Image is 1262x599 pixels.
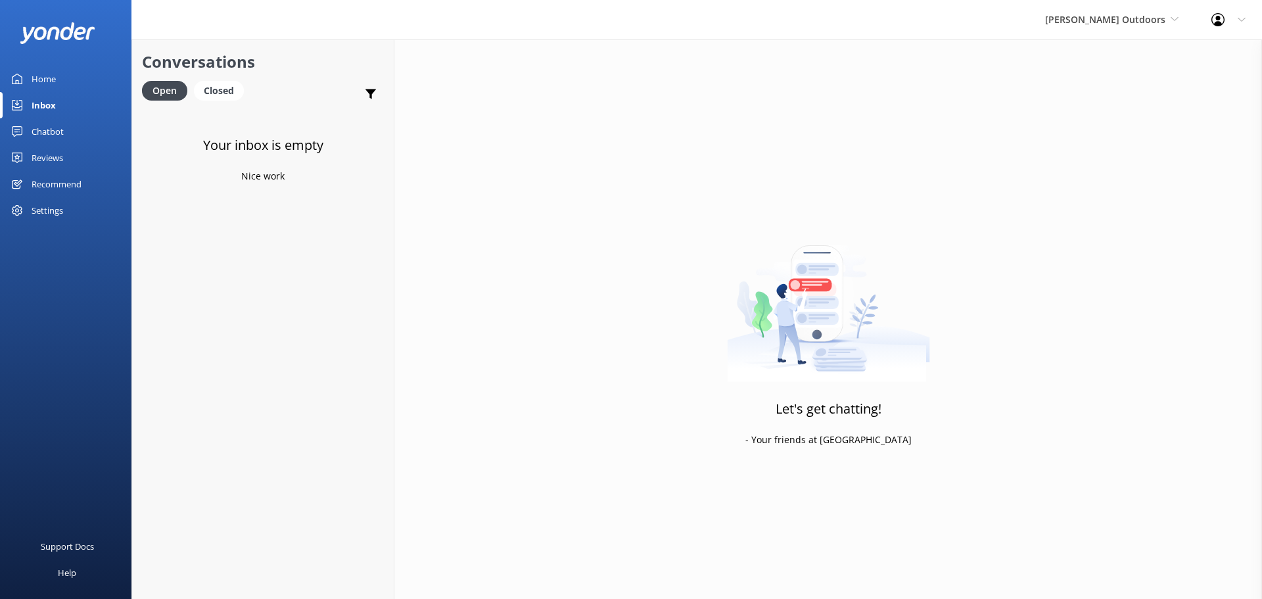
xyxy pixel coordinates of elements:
[32,66,56,92] div: Home
[203,135,323,156] h3: Your inbox is empty
[58,560,76,586] div: Help
[20,22,95,44] img: yonder-white-logo.png
[776,398,881,419] h3: Let's get chatting!
[142,81,187,101] div: Open
[41,533,94,560] div: Support Docs
[32,92,56,118] div: Inbox
[194,83,250,97] a: Closed
[745,433,912,447] p: - Your friends at [GEOGRAPHIC_DATA]
[241,169,285,183] p: Nice work
[727,218,930,382] img: artwork of a man stealing a conversation from at giant smartphone
[32,197,63,224] div: Settings
[32,171,82,197] div: Recommend
[142,83,194,97] a: Open
[194,81,244,101] div: Closed
[142,49,384,74] h2: Conversations
[1045,13,1165,26] span: [PERSON_NAME] Outdoors
[32,145,63,171] div: Reviews
[32,118,64,145] div: Chatbot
